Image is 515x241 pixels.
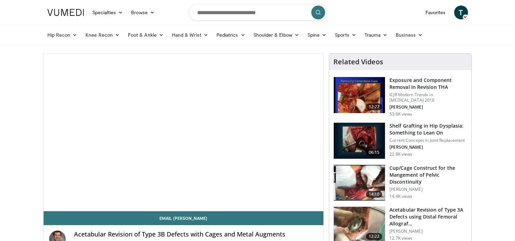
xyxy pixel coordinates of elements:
a: T [454,6,468,19]
a: Knee Recon [81,28,124,42]
h3: Acetabular Revision of Type 3A Defects using Distal Femoral Allograf… [389,206,467,227]
h3: Cup/Cage Construct for the Mangement of Pelvic Discontinuity [389,165,467,185]
a: Browse [127,6,159,19]
h3: Shelf Grafting in Hip Dysplasia: Something to Lean On [389,122,467,136]
h4: Acetabular Revision of Type 3B Defects with Cages and Metal Augments [74,231,318,238]
video-js: Video Player [44,54,324,211]
p: Current Concepts in Joint Replacement [389,138,467,143]
p: 53.6K views [389,111,412,117]
a: Hand & Wrist [168,28,212,42]
p: [PERSON_NAME] [389,187,467,192]
img: 280228_0002_1.png.150x105_q85_crop-smart_upscale.jpg [334,165,385,201]
p: 14.4K views [389,194,412,199]
a: Hip Recon [43,28,82,42]
a: Trauma [360,28,392,42]
p: [PERSON_NAME] [389,104,467,110]
a: Favorites [421,6,450,19]
span: 12:27 [366,103,383,110]
a: 12:27 Exposure and Component Removal in Revision THA ICJR Modern Trends in [MEDICAL_DATA] 2010 [P... [333,77,467,117]
span: 12:22 [366,233,383,240]
img: 297848_0003_1.png.150x105_q85_crop-smart_upscale.jpg [334,77,385,113]
a: 14:10 Cup/Cage Construct for the Mangement of Pelvic Discontinuity [PERSON_NAME] 14.4K views [333,165,467,201]
img: 6a56c852-449d-4c3f-843a-e2e05107bc3e.150x105_q85_crop-smart_upscale.jpg [334,123,385,159]
p: [PERSON_NAME] [389,229,467,234]
p: 22.8K views [389,151,412,157]
a: Shoulder & Elbow [249,28,303,42]
a: Spine [303,28,331,42]
a: Business [392,28,427,42]
a: Specialties [88,6,127,19]
a: Email [PERSON_NAME] [44,211,324,225]
a: Sports [331,28,360,42]
a: Pediatrics [212,28,249,42]
a: Foot & Ankle [124,28,168,42]
span: 14:10 [366,191,383,198]
h3: Exposure and Component Removal in Revision THA [389,77,467,91]
p: 12.7K views [389,235,412,241]
input: Search topics, interventions [188,4,327,21]
h4: Related Videos [333,58,383,66]
a: 06:15 Shelf Grafting in Hip Dysplasia: Something to Lean On Current Concepts in Joint Replacement... [333,122,467,159]
img: VuMedi Logo [47,9,84,16]
span: 06:15 [366,149,383,156]
p: [PERSON_NAME] [389,145,467,150]
p: ICJR Modern Trends in [MEDICAL_DATA] 2010 [389,92,467,103]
